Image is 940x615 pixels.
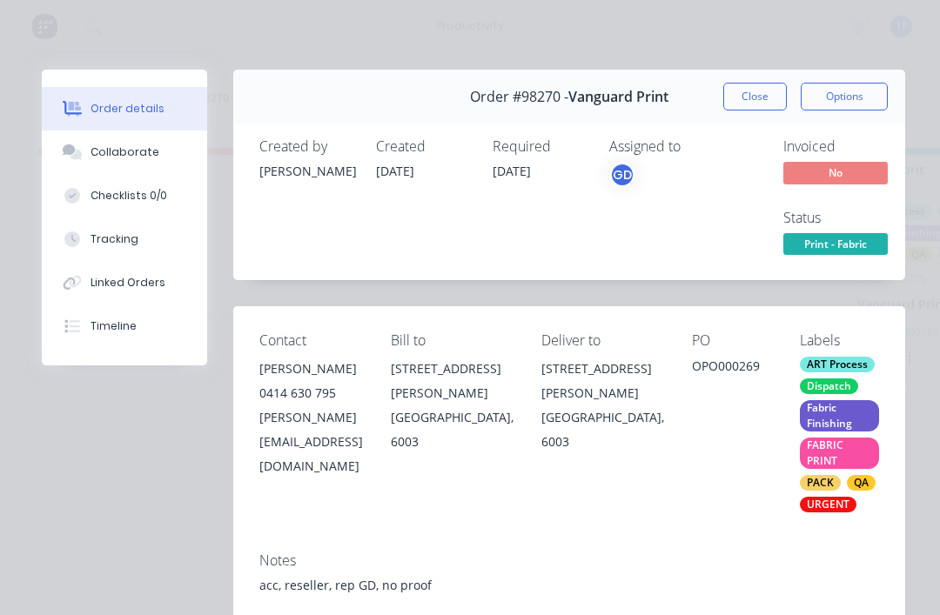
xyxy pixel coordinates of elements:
[42,304,207,348] button: Timeline
[91,101,164,117] div: Order details
[259,357,363,381] div: [PERSON_NAME]
[91,231,138,247] div: Tracking
[91,318,137,334] div: Timeline
[541,405,664,454] div: [GEOGRAPHIC_DATA], 6003
[541,332,664,349] div: Deliver to
[800,378,858,394] div: Dispatch
[800,357,875,372] div: ART Process
[259,405,363,478] div: [PERSON_NAME][EMAIL_ADDRESS][DOMAIN_NAME]
[376,163,414,179] span: [DATE]
[609,162,635,188] button: GD
[493,163,531,179] span: [DATE]
[42,217,207,261] button: Tracking
[42,130,207,174] button: Collaborate
[783,162,888,184] span: No
[259,381,363,405] div: 0414 630 795
[259,162,355,180] div: [PERSON_NAME]
[783,210,914,226] div: Status
[259,576,879,594] div: acc, reseller, rep GD, no proof
[42,87,207,130] button: Order details
[391,332,514,349] div: Bill to
[783,233,888,259] button: Print - Fabric
[692,332,772,349] div: PO
[376,138,472,155] div: Created
[783,233,888,255] span: Print - Fabric
[493,138,588,155] div: Required
[800,497,856,512] div: URGENT
[800,475,841,491] div: PACK
[800,438,880,469] div: FABRIC PRINT
[259,357,363,478] div: [PERSON_NAME]0414 630 795[PERSON_NAME][EMAIL_ADDRESS][DOMAIN_NAME]
[801,83,888,110] button: Options
[91,275,165,291] div: Linked Orders
[259,332,363,349] div: Contact
[470,89,568,105] span: Order #98270 -
[609,138,783,155] div: Assigned to
[259,138,355,155] div: Created by
[800,400,880,431] div: Fabric Finishing
[783,138,914,155] div: Invoiced
[723,83,787,110] button: Close
[42,261,207,304] button: Linked Orders
[391,357,514,405] div: [STREET_ADDRESS][PERSON_NAME]
[541,357,664,405] div: [STREET_ADDRESS][PERSON_NAME]
[692,357,772,381] div: OPO000269
[42,174,207,217] button: Checklists 0/0
[800,332,880,349] div: Labels
[847,475,876,491] div: QA
[541,357,664,454] div: [STREET_ADDRESS][PERSON_NAME][GEOGRAPHIC_DATA], 6003
[391,405,514,454] div: [GEOGRAPHIC_DATA], 6003
[391,357,514,454] div: [STREET_ADDRESS][PERSON_NAME][GEOGRAPHIC_DATA], 6003
[91,188,167,204] div: Checklists 0/0
[91,144,159,160] div: Collaborate
[568,89,668,105] span: Vanguard Print
[259,552,879,569] div: Notes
